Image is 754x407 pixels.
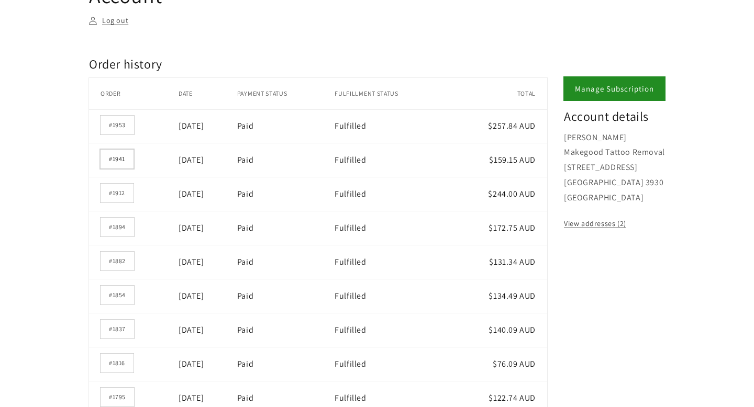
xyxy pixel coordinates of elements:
[237,347,335,381] td: Paid
[179,256,204,267] time: [DATE]
[454,78,547,109] th: Total
[179,222,204,233] time: [DATE]
[89,78,179,109] th: Order
[564,130,665,206] p: [PERSON_NAME] Makegood Tattoo Removal [STREET_ADDRESS] [GEOGRAPHIC_DATA] 3930 [GEOGRAPHIC_DATA]
[179,392,204,403] time: [DATE]
[237,109,335,143] td: Paid
[179,154,204,165] time: [DATE]
[335,347,453,381] td: Fulfilled
[179,290,204,301] time: [DATE]
[237,78,335,109] th: Payment status
[101,388,134,406] a: Order number #1795
[237,177,335,211] td: Paid
[101,286,134,304] a: Order number #1854
[179,120,204,131] time: [DATE]
[101,354,134,372] a: Order number #1816
[237,313,335,347] td: Paid
[237,279,335,313] td: Paid
[335,177,453,211] td: Fulfilled
[564,217,626,230] a: View addresses (2)
[454,109,547,143] td: $257.84 AUD
[179,358,204,369] time: [DATE]
[179,188,204,199] time: [DATE]
[237,245,335,279] td: Paid
[335,313,453,347] td: Fulfilled
[564,108,665,125] h2: Account details
[335,78,453,109] th: Fulfillment status
[101,218,134,236] a: Order number #1894
[101,252,134,270] a: Order number #1882
[237,211,335,245] td: Paid
[454,211,547,245] td: $172.75 AUD
[454,347,547,381] td: $76.09 AUD
[101,184,134,202] a: Order number #1912
[179,78,237,109] th: Date
[454,313,547,347] td: $140.09 AUD
[335,279,453,313] td: Fulfilled
[101,320,134,338] a: Order number #1837
[454,177,547,211] td: $244.00 AUD
[454,279,547,313] td: $134.49 AUD
[454,143,547,177] td: $159.15 AUD
[335,143,453,177] td: Fulfilled
[89,56,547,72] h2: Order history
[454,245,547,279] td: $131.34 AUD
[564,56,665,108] a: Manage Subscription
[89,14,128,27] a: Log out
[335,109,453,143] td: Fulfilled
[564,77,665,100] button: Manage Subscription
[335,245,453,279] td: Fulfilled
[101,150,134,168] a: Order number #1941
[335,211,453,245] td: Fulfilled
[101,116,134,134] a: Order number #1953
[237,143,335,177] td: Paid
[179,324,204,335] time: [DATE]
